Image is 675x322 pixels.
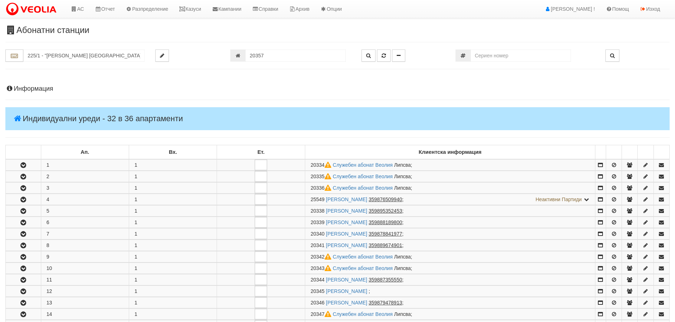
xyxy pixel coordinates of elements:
[305,309,595,320] td: ;
[311,185,333,191] span: Партида №
[311,288,325,294] span: Партида №
[5,25,670,35] h3: Абонатни станции
[394,254,411,260] span: Липсва
[129,217,217,228] td: 1
[326,277,367,283] a: [PERSON_NAME]
[129,240,217,251] td: 1
[41,228,129,240] td: 7
[311,265,333,271] span: Партида №
[606,145,622,160] td: : No sort applied, sorting is disabled
[394,174,411,179] span: Липсва
[369,277,402,283] tcxspan: Call 359887355550 via 3CX
[41,286,129,297] td: 12
[41,159,129,171] td: 1
[41,240,129,251] td: 8
[41,205,129,217] td: 5
[394,185,411,191] span: Липсва
[129,194,217,205] td: 1
[333,162,393,168] a: Служебен абонат Веолия
[369,242,402,248] tcxspan: Call 359889674901 via 3CX
[326,208,367,214] a: [PERSON_NAME]
[305,171,595,182] td: ;
[41,194,129,205] td: 4
[311,231,325,237] span: Партида №
[305,286,595,297] td: ;
[535,196,582,202] span: Неактивни Партиди
[129,263,217,274] td: 1
[23,49,145,62] input: Абонатна станция
[305,274,595,285] td: ;
[311,208,325,214] span: Партида №
[129,309,217,320] td: 1
[129,205,217,217] td: 1
[41,183,129,194] td: 3
[41,309,129,320] td: 14
[305,145,595,160] td: Клиентска информация: No sort applied, sorting is disabled
[419,149,481,155] b: Клиентска информация
[326,231,367,237] a: [PERSON_NAME]
[41,251,129,262] td: 9
[394,265,411,271] span: Липсва
[41,171,129,182] td: 2
[41,145,129,160] td: Ап.: No sort applied, sorting is disabled
[369,196,402,202] tcxspan: Call 359876509940 via 3CX
[311,174,333,179] span: Партида №
[305,228,595,240] td: ;
[311,242,325,248] span: Партида №
[129,228,217,240] td: 1
[169,149,177,155] b: Вх.
[305,194,595,205] td: ;
[129,171,217,182] td: 1
[333,265,393,271] a: Служебен абонат Веолия
[41,274,129,285] td: 11
[305,297,595,308] td: ;
[333,254,393,260] a: Служебен абонат Веолия
[326,219,367,225] a: [PERSON_NAME]
[369,231,402,237] tcxspan: Call 359878841977 via 3CX
[622,145,638,160] td: : No sort applied, sorting is disabled
[41,263,129,274] td: 10
[258,149,265,155] b: Ет.
[245,49,346,62] input: Партида №
[333,174,393,179] a: Служебен абонат Веолия
[326,288,367,294] a: [PERSON_NAME]
[369,208,402,214] tcxspan: Call 359895352453 via 3CX
[326,196,367,202] a: [PERSON_NAME]
[41,297,129,308] td: 13
[5,107,670,130] h4: Индивидуални уреди - 32 в 36 апартаменти
[129,145,217,160] td: Вх.: No sort applied, sorting is disabled
[305,240,595,251] td: ;
[129,159,217,171] td: 1
[305,251,595,262] td: ;
[311,300,325,306] span: Партида №
[595,145,606,160] td: : No sort applied, sorting is disabled
[311,311,333,317] span: Партида №
[129,183,217,194] td: 1
[311,219,325,225] span: Партида №
[305,205,595,217] td: ;
[369,219,402,225] tcxspan: Call 359888189800 via 3CX
[305,217,595,228] td: ;
[129,274,217,285] td: 1
[41,217,129,228] td: 6
[305,159,595,171] td: ;
[5,2,60,17] img: VeoliaLogo.png
[81,149,89,155] b: Ап.
[5,85,670,93] h4: Информация
[6,145,41,160] td: : No sort applied, sorting is disabled
[311,277,325,283] span: Партида №
[653,145,669,160] td: : No sort applied, sorting is disabled
[305,263,595,274] td: ;
[394,162,411,168] span: Липсва
[217,145,305,160] td: Ет.: No sort applied, sorting is disabled
[638,145,653,160] td: : No sort applied, sorting is disabled
[333,185,393,191] a: Служебен абонат Веолия
[311,196,325,202] span: Партида №
[311,162,333,168] span: Партида №
[326,242,367,248] a: [PERSON_NAME]
[394,311,411,317] span: Липсва
[129,297,217,308] td: 1
[129,251,217,262] td: 1
[311,254,333,260] span: Партида №
[305,183,595,194] td: ;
